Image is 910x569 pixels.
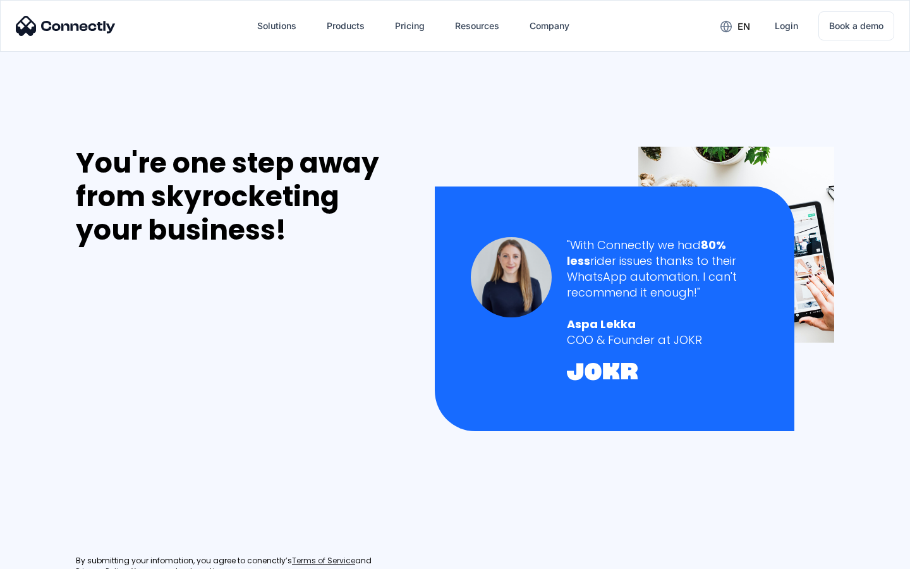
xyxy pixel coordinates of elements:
[395,17,425,35] div: Pricing
[567,332,758,348] div: COO & Founder at JOKR
[13,547,76,565] aside: Language selected: English
[76,262,265,541] iframe: Form 0
[25,547,76,565] ul: Language list
[76,147,408,247] div: You're one step away from skyrocketing your business!
[385,11,435,41] a: Pricing
[765,11,808,41] a: Login
[327,17,365,35] div: Products
[292,556,355,566] a: Terms of Service
[737,18,750,35] div: en
[530,17,569,35] div: Company
[775,17,798,35] div: Login
[818,11,894,40] a: Book a demo
[567,237,726,269] strong: 80% less
[257,17,296,35] div: Solutions
[455,17,499,35] div: Resources
[567,316,636,332] strong: Aspa Lekka
[16,16,116,36] img: Connectly Logo
[567,237,758,301] div: "With Connectly we had rider issues thanks to their WhatsApp automation. I can't recommend it eno...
